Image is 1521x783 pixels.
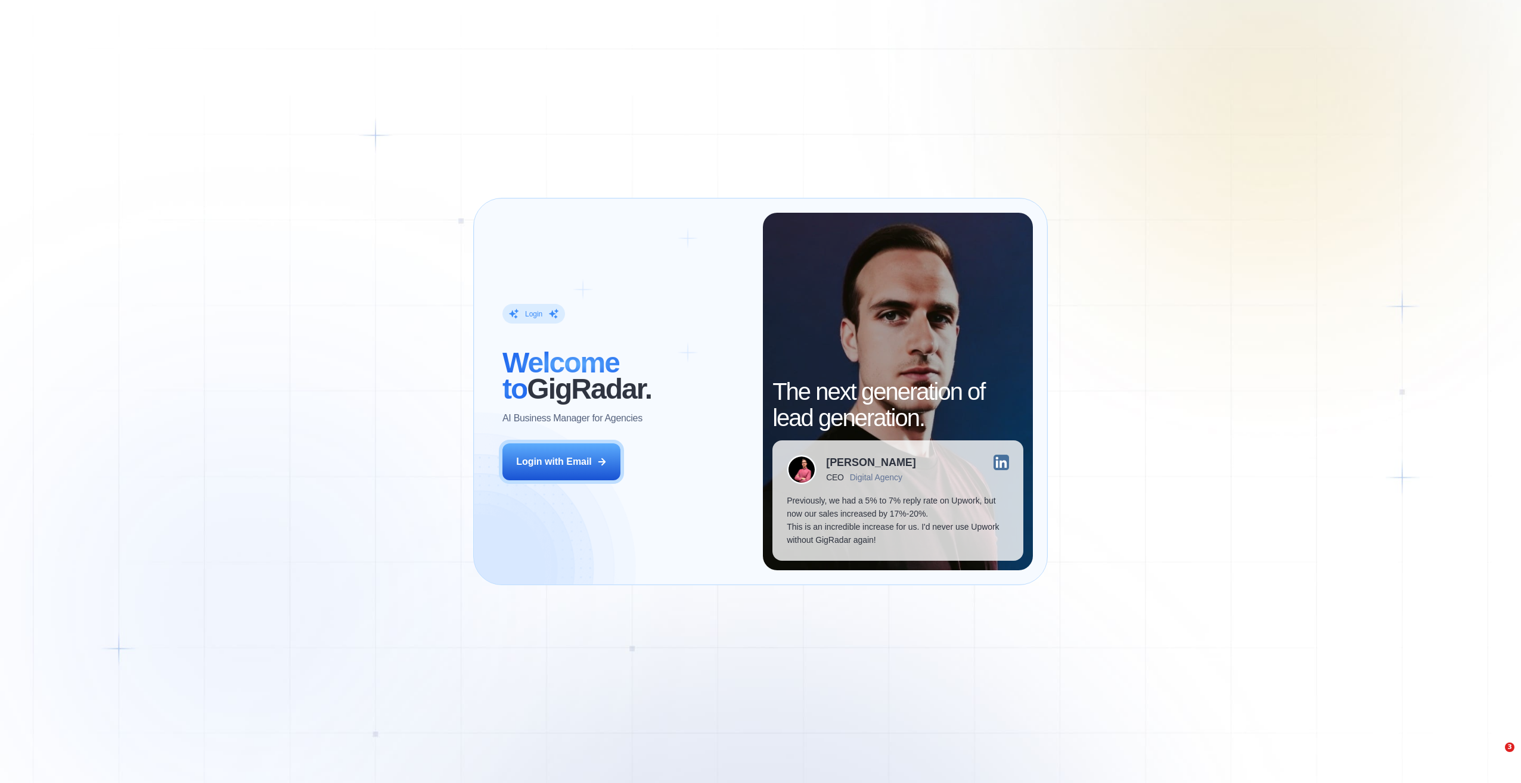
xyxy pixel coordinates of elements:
button: Login with Email [502,443,620,480]
h2: ‍ GigRadar. [502,350,749,402]
p: AI Business Manager for Agencies [502,412,642,425]
div: Login with Email [516,455,592,468]
span: Welcome to [502,347,619,405]
div: Digital Agency [850,473,902,482]
iframe: Intercom live chat [1480,742,1509,771]
div: [PERSON_NAME] [826,457,916,468]
p: Previously, we had a 5% to 7% reply rate on Upwork, but now our sales increased by 17%-20%. This ... [787,494,1008,546]
h2: The next generation of lead generation. [772,378,1023,431]
span: 3 [1505,742,1514,752]
div: Login [525,309,542,318]
div: CEO [826,473,843,482]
